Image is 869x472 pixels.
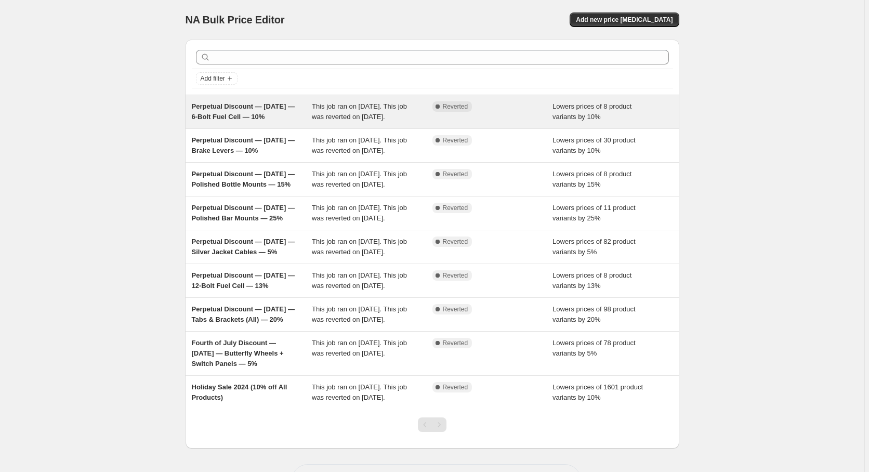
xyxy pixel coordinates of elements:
[552,339,636,357] span: Lowers prices of 78 product variants by 5%
[552,271,631,290] span: Lowers prices of 8 product variants by 13%
[312,339,407,357] span: This job ran on [DATE]. This job was reverted on [DATE].
[312,238,407,256] span: This job ran on [DATE]. This job was reverted on [DATE].
[443,383,468,391] span: Reverted
[443,238,468,246] span: Reverted
[552,102,631,121] span: Lowers prices of 8 product variants by 10%
[312,305,407,323] span: This job ran on [DATE]. This job was reverted on [DATE].
[192,170,295,188] span: Perpetual Discount — [DATE] — Polished Bottle Mounts — 15%
[570,12,679,27] button: Add new price [MEDICAL_DATA]
[443,271,468,280] span: Reverted
[418,417,446,432] nav: Pagination
[192,102,295,121] span: Perpetual Discount — [DATE] — 6-Bolt Fuel Cell — 10%
[443,102,468,111] span: Reverted
[443,305,468,313] span: Reverted
[192,136,295,154] span: Perpetual Discount — [DATE] — Brake Levers — 10%
[192,305,295,323] span: Perpetual Discount — [DATE] — Tabs & Brackets (All) — 20%
[443,170,468,178] span: Reverted
[312,383,407,401] span: This job ran on [DATE]. This job was reverted on [DATE].
[196,72,238,85] button: Add filter
[312,170,407,188] span: This job ran on [DATE]. This job was reverted on [DATE].
[186,14,285,25] span: NA Bulk Price Editor
[192,204,295,222] span: Perpetual Discount — [DATE] — Polished Bar Mounts — 25%
[192,271,295,290] span: Perpetual Discount — [DATE] — 12-Bolt Fuel Cell — 13%
[443,136,468,145] span: Reverted
[552,170,631,188] span: Lowers prices of 8 product variants by 15%
[576,16,673,24] span: Add new price [MEDICAL_DATA]
[192,238,295,256] span: Perpetual Discount — [DATE] — Silver Jacket Cables — 5%
[192,339,284,368] span: Fourth of July Discount — [DATE] — Butterfly Wheels + Switch Panels — 5%
[552,136,636,154] span: Lowers prices of 30 product variants by 10%
[201,74,225,83] span: Add filter
[312,204,407,222] span: This job ran on [DATE]. This job was reverted on [DATE].
[192,383,287,401] span: Holiday Sale 2024 (10% off All Products)
[552,204,636,222] span: Lowers prices of 11 product variants by 25%
[312,102,407,121] span: This job ran on [DATE]. This job was reverted on [DATE].
[552,383,643,401] span: Lowers prices of 1601 product variants by 10%
[312,136,407,154] span: This job ran on [DATE]. This job was reverted on [DATE].
[552,305,636,323] span: Lowers prices of 98 product variants by 20%
[312,271,407,290] span: This job ran on [DATE]. This job was reverted on [DATE].
[443,204,468,212] span: Reverted
[443,339,468,347] span: Reverted
[552,238,636,256] span: Lowers prices of 82 product variants by 5%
